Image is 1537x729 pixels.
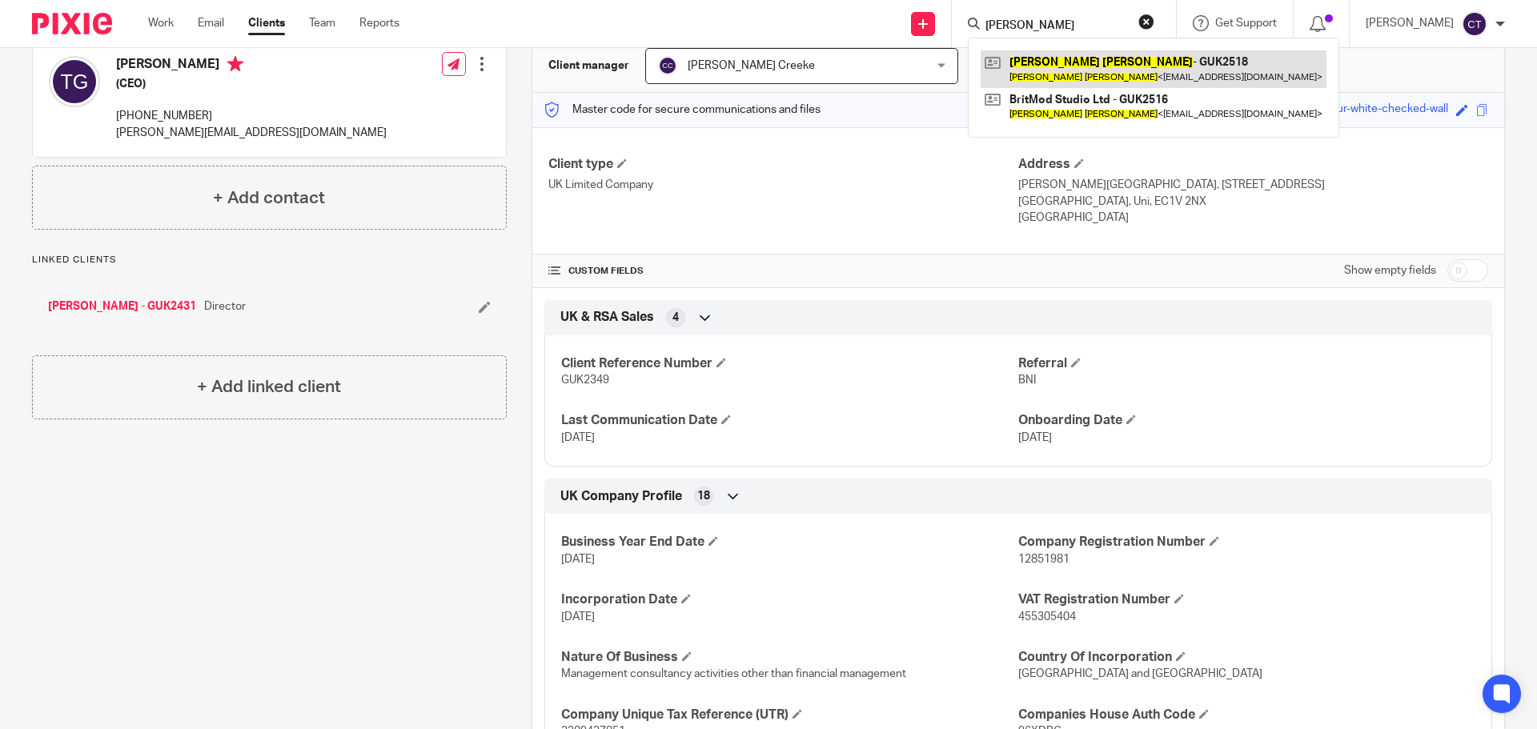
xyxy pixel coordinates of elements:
[1018,194,1488,210] p: [GEOGRAPHIC_DATA], Uni, EC1V 2NX
[227,56,243,72] i: Primary
[561,554,595,565] span: [DATE]
[1018,534,1475,551] h4: Company Registration Number
[1344,262,1436,278] label: Show empty fields
[984,19,1128,34] input: Search
[148,15,174,31] a: Work
[561,591,1018,608] h4: Incorporation Date
[1018,668,1262,679] span: [GEOGRAPHIC_DATA] and [GEOGRAPHIC_DATA]
[1018,591,1475,608] h4: VAT Registration Number
[48,298,196,314] a: [PERSON_NAME] - GUK2431
[697,488,710,504] span: 18
[197,375,341,399] h4: + Add linked client
[548,156,1018,173] h4: Client type
[561,707,1018,723] h4: Company Unique Tax Reference (UTR)
[1018,554,1069,565] span: 12851981
[359,15,399,31] a: Reports
[1018,210,1488,226] p: [GEOGRAPHIC_DATA]
[1018,177,1488,193] p: [PERSON_NAME][GEOGRAPHIC_DATA], [STREET_ADDRESS]
[116,108,387,124] p: [PHONE_NUMBER]
[1018,432,1052,443] span: [DATE]
[116,76,387,92] h5: (CEO)
[548,177,1018,193] p: UK Limited Company
[1138,14,1154,30] button: Clear
[49,56,100,107] img: svg%3E
[658,56,677,75] img: svg%3E
[1018,412,1475,429] h4: Onboarding Date
[561,412,1018,429] h4: Last Communication Date
[32,254,507,266] p: Linked clients
[116,125,387,141] p: [PERSON_NAME][EMAIL_ADDRESS][DOMAIN_NAME]
[1325,101,1448,119] div: sour-white-checked-wall
[548,58,629,74] h3: Client manager
[1462,11,1487,37] img: svg%3E
[561,649,1018,666] h4: Nature Of Business
[1018,375,1036,386] span: BNI
[1018,707,1475,723] h4: Companies House Auth Code
[561,534,1018,551] h4: Business Year End Date
[1018,355,1475,372] h4: Referral
[198,15,224,31] a: Email
[544,102,821,118] p: Master code for secure communications and files
[204,298,246,314] span: Director
[688,60,815,71] span: [PERSON_NAME] Creeke
[561,668,906,679] span: Management consultancy activities other than financial management
[1018,649,1475,666] h4: Country Of Incorporation
[560,488,682,505] span: UK Company Profile
[561,375,609,386] span: GUK2349
[116,56,387,76] h4: [PERSON_NAME]
[1366,15,1454,31] p: [PERSON_NAME]
[1018,156,1488,173] h4: Address
[672,310,679,326] span: 4
[1018,611,1076,623] span: 455305404
[561,355,1018,372] h4: Client Reference Number
[213,186,325,210] h4: + Add contact
[548,265,1018,278] h4: CUSTOM FIELDS
[1215,18,1277,29] span: Get Support
[309,15,335,31] a: Team
[560,309,654,326] span: UK & RSA Sales
[561,611,595,623] span: [DATE]
[32,13,112,34] img: Pixie
[248,15,285,31] a: Clients
[561,432,595,443] span: [DATE]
